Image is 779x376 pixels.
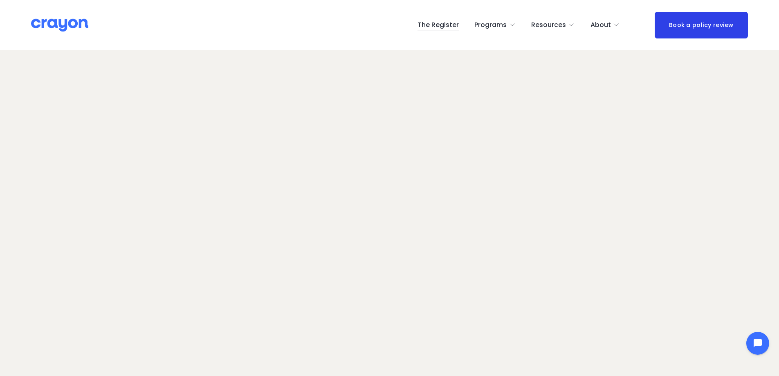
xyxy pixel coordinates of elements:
[474,19,507,31] span: Programs
[474,18,516,32] a: folder dropdown
[418,18,459,32] a: The Register
[590,18,620,32] a: folder dropdown
[590,19,611,31] span: About
[31,18,88,32] img: Crayon
[655,12,748,38] a: Book a policy review
[531,19,566,31] span: Resources
[531,18,575,32] a: folder dropdown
